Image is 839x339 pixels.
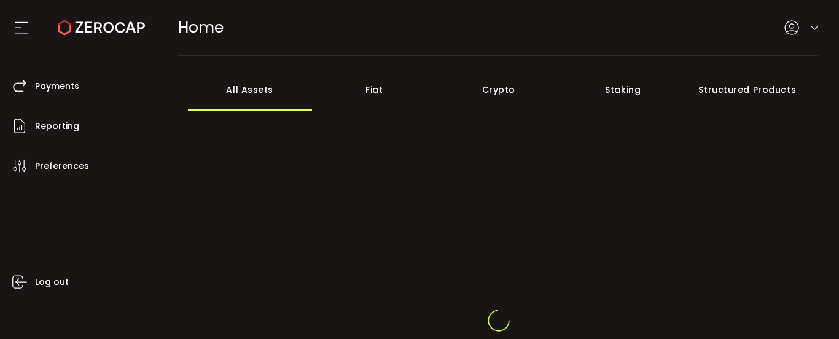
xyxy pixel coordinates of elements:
div: Structured Products [685,68,810,111]
div: Staking [561,68,685,111]
span: Preferences [35,157,89,175]
span: Payments [35,77,79,95]
span: Reporting [35,117,79,135]
div: Fiat [312,68,437,111]
span: Home [178,17,224,38]
div: Crypto [437,68,561,111]
div: All Assets [188,68,313,111]
span: Log out [35,273,69,291]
